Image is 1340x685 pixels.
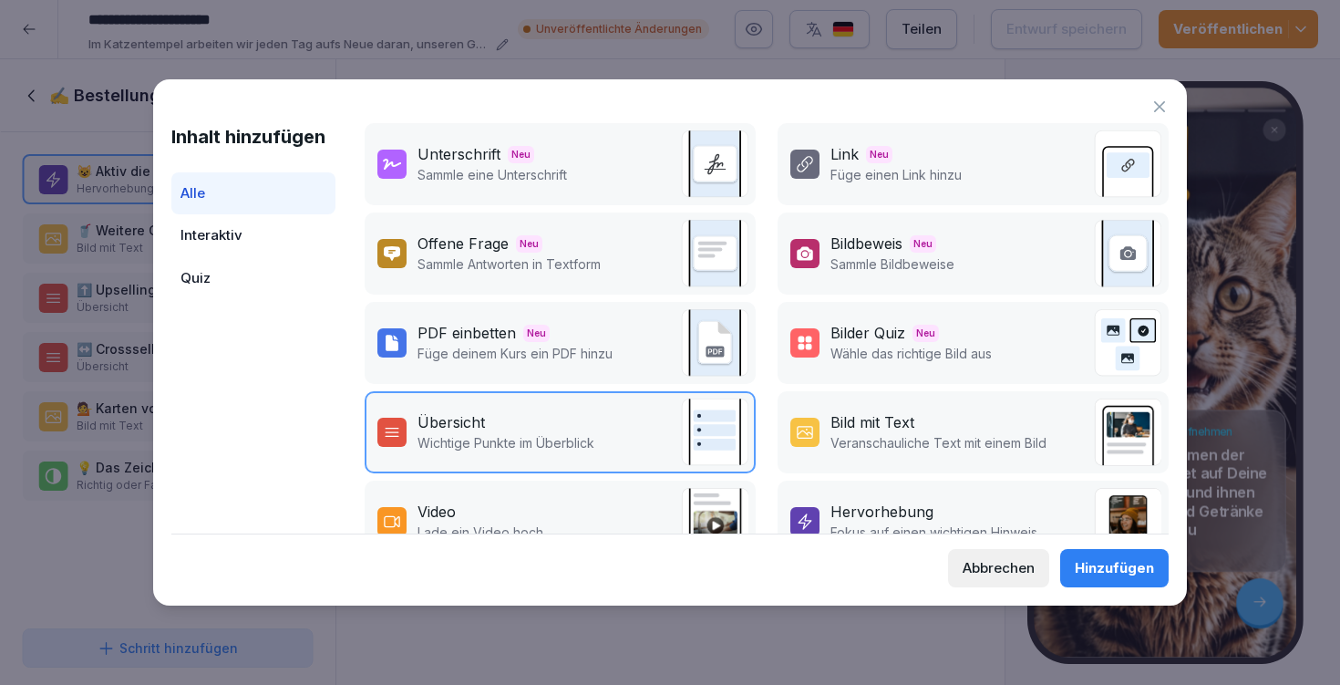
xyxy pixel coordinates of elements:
[171,123,335,150] h1: Inhalt hinzufügen
[681,488,748,555] img: video.png
[1094,399,1161,466] img: text_image.png
[1075,558,1154,578] div: Hinzufügen
[417,165,567,184] p: Sammle eine Unterschrift
[830,501,933,523] div: Hervorhebung
[508,146,534,163] span: Neu
[681,309,748,377] img: pdf_embed.svg
[866,146,892,163] span: Neu
[912,325,939,342] span: Neu
[830,322,905,344] div: Bilder Quiz
[523,325,550,342] span: Neu
[417,254,601,274] p: Sammle Antworten in Textform
[1094,220,1161,287] img: image_upload.svg
[830,165,962,184] p: Füge einen Link hinzu
[830,233,902,254] div: Bildbeweis
[171,214,335,257] div: Interaktiv
[417,143,500,165] div: Unterschrift
[417,411,485,433] div: Übersicht
[681,220,748,287] img: text_response.svg
[516,235,542,253] span: Neu
[417,501,456,523] div: Video
[910,235,936,253] span: Neu
[681,130,748,198] img: signature.svg
[830,411,914,433] div: Bild mit Text
[681,399,748,466] img: overview.svg
[417,233,509,254] div: Offene Frage
[830,523,1037,542] p: Fokus auf einen wichtigen Hinweis
[830,254,954,274] p: Sammle Bildbeweise
[417,433,594,452] p: Wichtige Punkte im Überblick
[948,549,1049,587] button: Abbrechen
[1094,488,1161,555] img: callout.png
[171,257,335,300] div: Quiz
[830,143,859,165] div: Link
[1094,309,1161,377] img: image_quiz.svg
[1060,549,1169,587] button: Hinzufügen
[963,558,1035,578] div: Abbrechen
[417,322,516,344] div: PDF einbetten
[830,344,992,363] p: Wähle das richtige Bild aus
[171,172,335,215] div: Alle
[417,523,543,542] p: Lade ein Video hoch
[830,433,1046,452] p: Veranschauliche Text mit einem Bild
[1094,130,1161,198] img: link.svg
[417,344,613,363] p: Füge deinem Kurs ein PDF hinzu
